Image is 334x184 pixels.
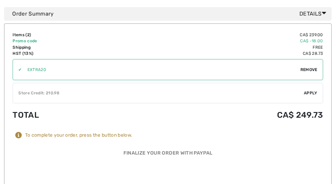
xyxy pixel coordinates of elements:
[13,66,22,72] div: ✔
[13,159,321,177] iframe: PayPal-paypal
[12,10,327,18] div: Order Summary
[22,59,299,79] input: Promo code
[13,50,125,56] td: HST (13%)
[125,32,321,38] td: CA$ 239.00
[125,44,321,50] td: Free
[25,132,132,138] div: To complete your order, press the button below.
[13,38,125,44] td: Promo code
[13,103,125,126] td: Total
[27,32,29,37] span: 2
[13,32,125,38] td: Items ( )
[13,90,302,96] div: Store Credit: 210.98
[125,103,321,126] td: CA$ 249.73
[298,10,327,18] span: Details
[299,66,316,72] span: Remove
[302,90,316,96] span: Apply
[13,44,125,50] td: Shipping
[125,38,321,44] td: CA$ -18.00
[13,149,321,159] div: Finalize Your Order with PayPal
[125,50,321,56] td: CA$ 28.73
